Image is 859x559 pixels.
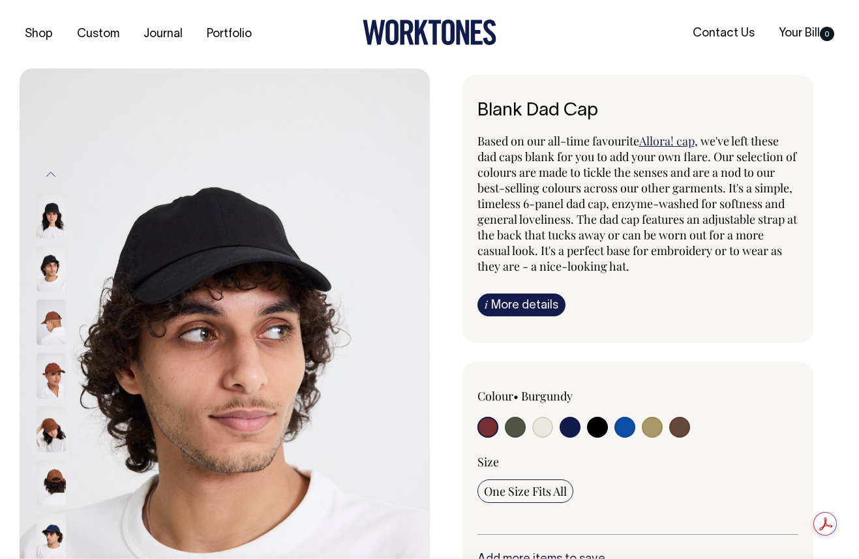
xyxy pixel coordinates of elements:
[37,193,66,239] img: black
[477,388,606,404] div: Colour
[485,297,488,311] span: i
[37,300,66,346] img: chocolate
[477,479,573,503] input: One Size Fits All
[138,23,188,45] a: Journal
[477,294,565,316] a: iMore details
[484,483,567,499] span: One Size Fits All
[639,133,695,149] a: Allora! cap
[477,133,797,274] span: , we've left these dad caps blank for you to add your own flare. Our selection of colours are mad...
[521,388,573,404] label: Burgundy
[20,23,58,45] a: Shop
[687,23,760,44] a: Contact Us
[202,23,257,45] a: Portfolio
[37,354,66,399] img: chocolate
[41,160,61,189] button: Previous
[477,133,639,149] span: Based on our all-time favourite
[477,101,799,121] h6: Blank Dad Cap
[477,454,799,470] div: Size
[37,407,66,453] img: chocolate
[72,23,125,45] a: Custom
[513,388,519,404] span: •
[820,27,834,41] span: 0
[774,23,839,44] a: Your Bill0
[37,461,66,506] img: chocolate
[37,247,66,292] img: black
